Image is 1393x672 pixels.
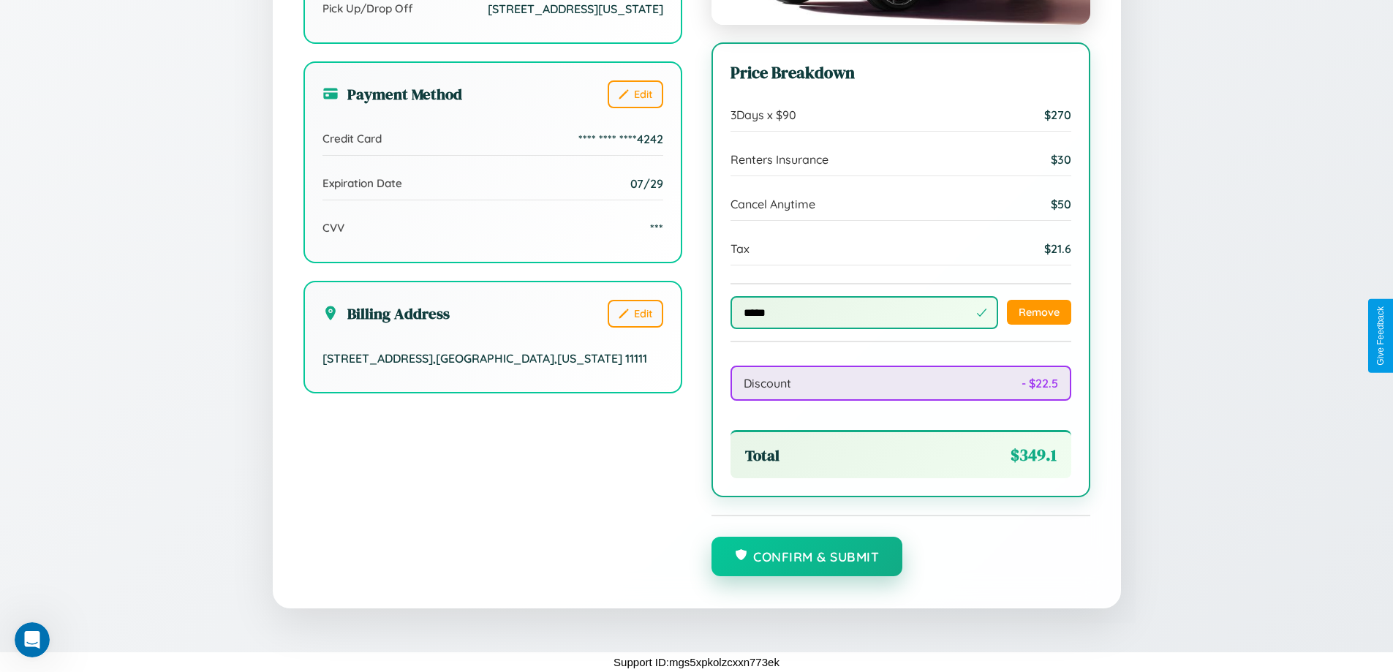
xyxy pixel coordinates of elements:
h3: Price Breakdown [731,61,1071,84]
span: CVV [322,221,344,235]
span: $ 30 [1051,152,1071,167]
span: $ 349.1 [1011,444,1057,467]
span: Total [745,445,779,466]
span: Credit Card [322,132,382,146]
span: $ 21.6 [1044,241,1071,256]
span: $ 270 [1044,107,1071,122]
p: Support ID: mgs5xpkolzcxxn773ek [614,652,779,672]
iframe: Intercom live chat [15,622,50,657]
button: Edit [608,80,663,108]
span: Pick Up/Drop Off [322,1,413,15]
span: [STREET_ADDRESS] , [GEOGRAPHIC_DATA] , [US_STATE] 11111 [322,351,647,366]
span: Cancel Anytime [731,197,815,211]
button: Edit [608,300,663,328]
span: [STREET_ADDRESS][US_STATE] [488,1,663,16]
div: Give Feedback [1375,306,1386,366]
span: 3 Days x $ 90 [731,107,796,122]
h3: Billing Address [322,303,450,324]
span: Discount [744,376,791,390]
span: - $ 22.5 [1022,376,1058,390]
button: Confirm & Submit [711,537,903,576]
h3: Payment Method [322,83,462,105]
span: $ 50 [1051,197,1071,211]
span: Renters Insurance [731,152,828,167]
span: Tax [731,241,750,256]
span: Expiration Date [322,176,402,190]
span: 07/29 [630,176,663,191]
button: Remove [1007,300,1071,325]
